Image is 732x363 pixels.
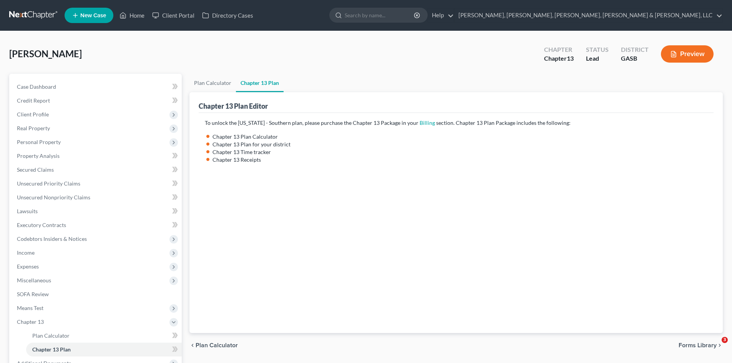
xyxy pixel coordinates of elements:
[17,180,80,187] span: Unsecured Priority Claims
[236,74,284,92] a: Chapter 13 Plan
[544,54,574,63] div: Chapter
[17,111,49,118] span: Client Profile
[11,191,182,204] a: Unsecured Nonpriority Claims
[212,148,707,156] li: Chapter 13 Time tracker
[205,119,418,126] span: To unlock the [US_STATE] - Southern plan, please purchase the Chapter 13 Package in your
[17,208,38,214] span: Lawsuits
[189,74,236,92] a: Plan Calculator
[679,342,723,348] button: Forms Library chevron_right
[17,249,35,256] span: Income
[17,277,51,283] span: Miscellaneous
[17,97,50,104] span: Credit Report
[26,329,182,343] a: Plan Calculator
[148,8,198,22] a: Client Portal
[198,8,257,22] a: Directory Cases
[9,48,82,59] span: [PERSON_NAME]
[586,54,609,63] div: Lead
[11,80,182,94] a: Case Dashboard
[621,45,649,54] div: District
[11,218,182,232] a: Executory Contracts
[17,83,56,90] span: Case Dashboard
[212,156,707,164] li: Chapter 13 Receipts
[199,101,268,111] div: Chapter 13 Plan Editor
[196,342,238,348] span: Plan Calculator
[345,8,415,22] input: Search by name...
[661,45,714,63] button: Preview
[11,94,182,108] a: Credit Report
[679,342,717,348] span: Forms Library
[420,119,435,126] a: Billing
[212,133,707,141] li: Chapter 13 Plan Calculator
[456,119,571,126] span: Chapter 13 Plan Package includes the following:
[544,45,574,54] div: Chapter
[17,139,61,145] span: Personal Property
[17,235,87,242] span: Codebtors Insiders & Notices
[32,346,71,353] span: Chapter 13 Plan
[212,141,707,148] li: Chapter 13 Plan for your district
[722,337,728,343] span: 3
[436,119,455,126] span: section.
[17,194,90,201] span: Unsecured Nonpriority Claims
[17,291,49,297] span: SOFA Review
[32,332,70,339] span: Plan Calculator
[17,318,44,325] span: Chapter 13
[17,222,66,228] span: Executory Contracts
[189,342,238,348] button: chevron_left Plan Calculator
[11,287,182,301] a: SOFA Review
[11,149,182,163] a: Property Analysis
[17,125,50,131] span: Real Property
[586,45,609,54] div: Status
[11,177,182,191] a: Unsecured Priority Claims
[17,166,54,173] span: Secured Claims
[17,305,43,311] span: Means Test
[706,337,724,355] iframe: Intercom live chat
[11,163,182,177] a: Secured Claims
[621,54,649,63] div: GASB
[116,8,148,22] a: Home
[567,55,574,62] span: 13
[17,263,39,270] span: Expenses
[189,342,196,348] i: chevron_left
[11,204,182,218] a: Lawsuits
[455,8,722,22] a: [PERSON_NAME], [PERSON_NAME], [PERSON_NAME], [PERSON_NAME] & [PERSON_NAME], LLC
[80,13,106,18] span: New Case
[428,8,454,22] a: Help
[26,343,182,356] a: Chapter 13 Plan
[17,152,60,159] span: Property Analysis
